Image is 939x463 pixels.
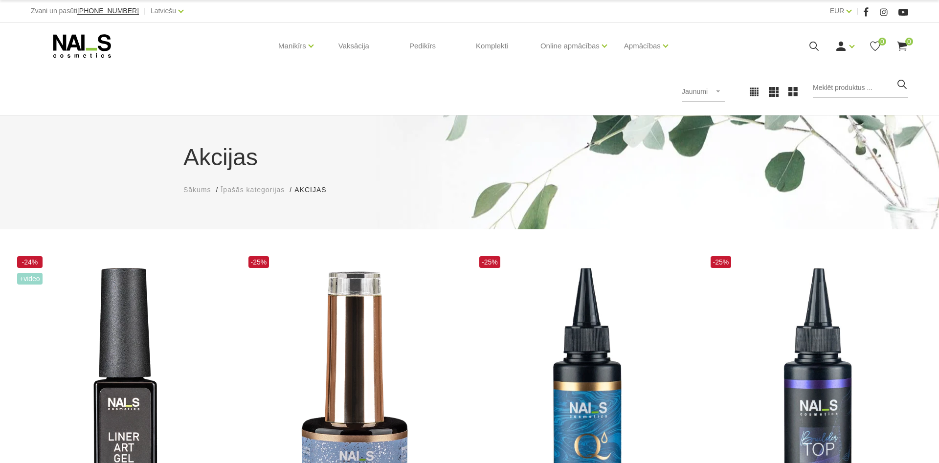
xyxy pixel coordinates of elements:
span: Jaunumi [682,88,708,95]
span: -25% [711,256,732,268]
span: -25% [248,256,269,268]
span: Sākums [183,186,211,194]
a: [PHONE_NUMBER] [77,7,139,15]
a: EUR [830,5,845,17]
span: Īpašās kategorijas [221,186,285,194]
input: Meklēt produktus ... [813,78,908,98]
a: Vaksācija [331,22,377,69]
a: Komplekti [468,22,516,69]
span: 0 [878,38,886,45]
a: Īpašās kategorijas [221,185,285,195]
a: Pedikīrs [402,22,444,69]
a: 0 [896,40,908,52]
span: -24% [17,256,43,268]
span: 0 [905,38,913,45]
span: -25% [479,256,500,268]
a: Sākums [183,185,211,195]
span: | [144,5,146,17]
a: Latviešu [151,5,176,17]
span: +Video [17,273,43,285]
h1: Akcijas [183,140,756,175]
a: Manikīrs [278,26,306,66]
a: Online apmācības [540,26,600,66]
a: Apmācības [624,26,661,66]
a: 0 [869,40,881,52]
span: | [856,5,858,17]
li: Akcijas [294,185,336,195]
div: Zvani un pasūti [31,5,139,17]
